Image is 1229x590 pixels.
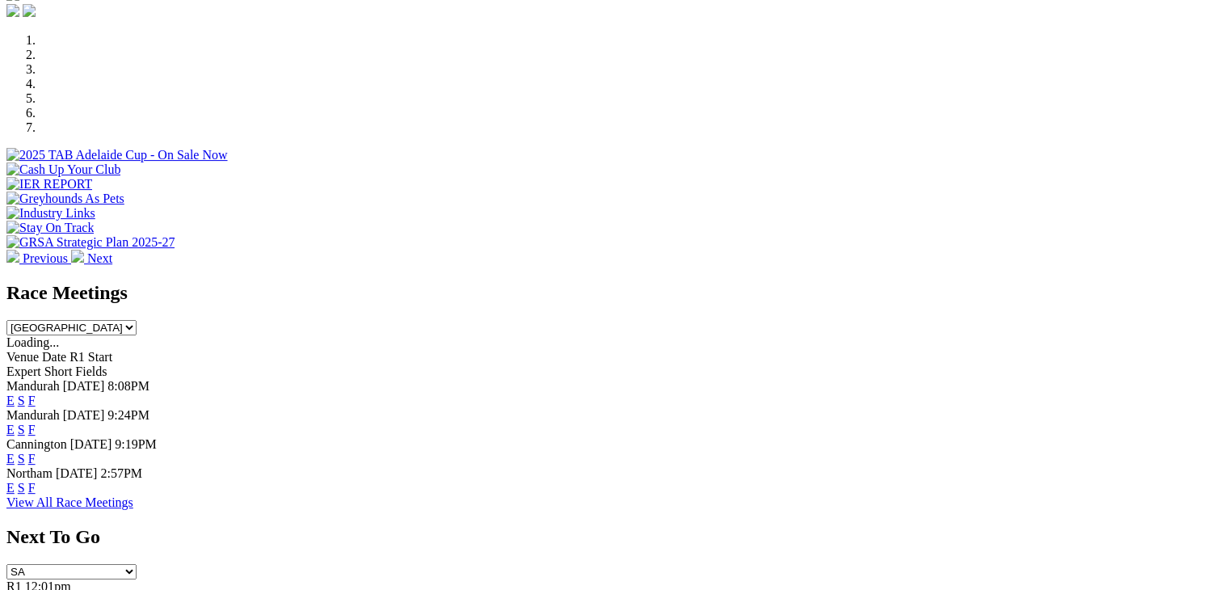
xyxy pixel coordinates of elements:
[6,526,1223,548] h2: Next To Go
[6,466,53,480] span: Northam
[6,162,120,177] img: Cash Up Your Club
[71,251,112,265] a: Next
[6,408,60,422] span: Mandurah
[18,423,25,436] a: S
[6,206,95,221] img: Industry Links
[75,365,107,378] span: Fields
[6,365,41,378] span: Expert
[18,394,25,407] a: S
[6,250,19,263] img: chevron-left-pager-white.svg
[115,437,157,451] span: 9:19PM
[6,423,15,436] a: E
[6,177,92,192] img: IER REPORT
[69,350,112,364] span: R1 Start
[6,4,19,17] img: facebook.svg
[70,437,112,451] span: [DATE]
[6,235,175,250] img: GRSA Strategic Plan 2025-27
[6,282,1223,304] h2: Race Meetings
[6,495,133,509] a: View All Race Meetings
[23,251,68,265] span: Previous
[23,4,36,17] img: twitter.svg
[6,221,94,235] img: Stay On Track
[6,437,67,451] span: Cannington
[6,350,39,364] span: Venue
[18,452,25,466] a: S
[63,408,105,422] span: [DATE]
[107,379,149,393] span: 8:08PM
[100,466,142,480] span: 2:57PM
[71,250,84,263] img: chevron-right-pager-white.svg
[28,481,36,495] a: F
[6,192,124,206] img: Greyhounds As Pets
[28,394,36,407] a: F
[6,379,60,393] span: Mandurah
[6,452,15,466] a: E
[6,251,71,265] a: Previous
[28,452,36,466] a: F
[56,466,98,480] span: [DATE]
[6,481,15,495] a: E
[63,379,105,393] span: [DATE]
[18,481,25,495] a: S
[6,148,228,162] img: 2025 TAB Adelaide Cup - On Sale Now
[107,408,149,422] span: 9:24PM
[28,423,36,436] a: F
[42,350,66,364] span: Date
[6,394,15,407] a: E
[87,251,112,265] span: Next
[6,335,59,349] span: Loading...
[44,365,73,378] span: Short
